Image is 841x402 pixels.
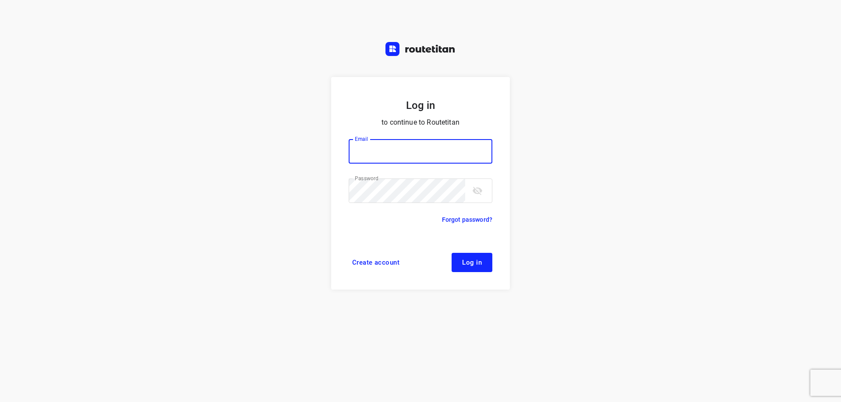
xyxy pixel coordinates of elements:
a: Routetitan [385,42,456,58]
button: toggle password visibility [469,182,486,199]
p: to continue to Routetitan [349,116,492,129]
img: Routetitan [385,42,456,56]
button: Log in [452,253,492,272]
a: Create account [349,253,403,272]
span: Create account [352,259,399,266]
a: Forgot password? [442,214,492,225]
span: Log in [462,259,482,266]
h5: Log in [349,98,492,113]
